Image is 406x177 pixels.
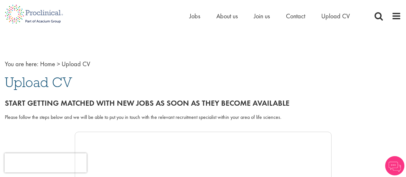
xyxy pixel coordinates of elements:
[62,60,90,68] span: Upload CV
[57,60,60,68] span: >
[5,99,401,107] h2: Start getting matched with new jobs as soon as they become available
[40,60,55,68] a: breadcrumb link
[385,156,404,175] img: Chatbot
[5,74,72,91] span: Upload CV
[254,12,270,20] a: Join us
[4,153,87,173] iframe: reCAPTCHA
[321,12,350,20] a: Upload CV
[5,114,401,121] div: Please follow the steps below and we will be able to put you in touch with the relevant recruitme...
[5,60,39,68] span: You are here:
[286,12,305,20] a: Contact
[216,12,238,20] a: About us
[189,12,200,20] a: Jobs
